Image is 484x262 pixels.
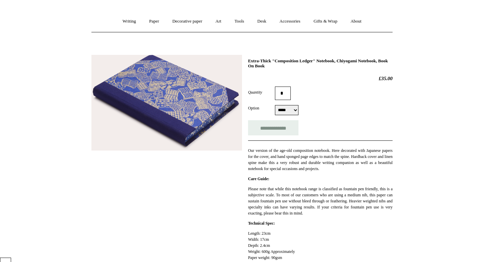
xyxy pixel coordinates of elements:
a: Art [209,12,227,30]
strong: Technical Spec: [248,221,275,226]
h1: Extra-Thick "Composition Ledger" Notebook, Chiyogami Notebook, Book On Book [248,58,393,69]
p: Please note that while this notebook range is classified as fountain pen friendly, this is a subj... [248,186,393,216]
img: Extra-Thick "Composition Ledger" Notebook, Chiyogami Notebook, Book On Book [91,55,242,151]
a: About [345,12,368,30]
strong: Care Guide: [248,176,269,181]
p: Our version of the age-old composition notebook. Here decorated with Japanese papers for the cove... [248,148,393,172]
a: Paper [143,12,165,30]
label: Option [248,105,275,111]
a: Accessories [274,12,307,30]
a: Desk [251,12,273,30]
a: Decorative paper [166,12,208,30]
a: Gifts & Wrap [308,12,344,30]
label: Quantity [248,89,275,95]
h2: £35.00 [248,75,393,81]
a: Writing [117,12,142,30]
a: Tools [229,12,250,30]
